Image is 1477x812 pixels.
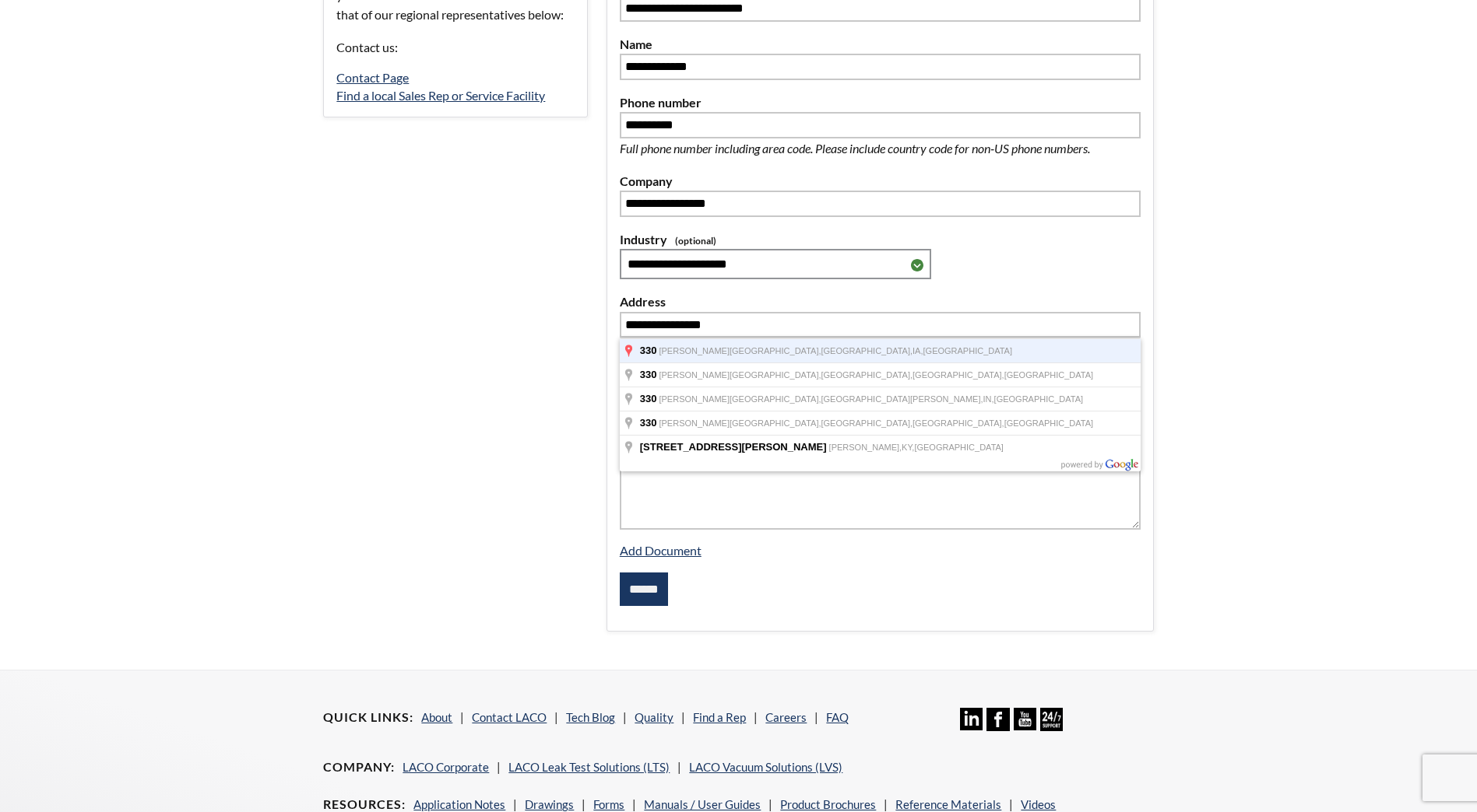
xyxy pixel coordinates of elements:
a: Product Brochures [780,797,876,811]
span: [PERSON_NAME][GEOGRAPHIC_DATA], [659,346,821,355]
a: LACO Leak Test Solutions (LTS) [508,760,670,774]
a: Find a local Sales Rep or Service Facility [336,88,545,103]
p: Contact us: [336,37,574,58]
span: [GEOGRAPHIC_DATA] [1004,370,1094,380]
h4: Company [323,759,395,775]
a: 24/7 Support [1040,719,1063,733]
a: Tech Blog [566,710,615,724]
label: Company [620,171,1141,191]
span: [GEOGRAPHIC_DATA] [923,346,1013,355]
a: Quality [635,710,673,724]
span: [GEOGRAPHIC_DATA], [821,370,913,380]
a: Contact Page [336,70,409,85]
span: [PERSON_NAME][GEOGRAPHIC_DATA], [659,370,821,380]
span: [PERSON_NAME], [829,443,902,452]
span: [PERSON_NAME][GEOGRAPHIC_DATA], [659,418,821,428]
a: Application Notes [413,797,505,811]
img: 24/7 Support Icon [1040,708,1063,730]
span: [STREET_ADDRESS][PERSON_NAME] [640,441,827,453]
span: IA, [913,346,923,355]
span: [GEOGRAPHIC_DATA] [994,394,1084,404]
p: Full phone number including area code. Please include country code for non-US phone numbers. [620,138,1141,159]
span: [GEOGRAPHIC_DATA][PERSON_NAME], [821,394,983,404]
h4: Quick Links [323,709,413,726]
span: IN, [983,394,994,404]
a: LACO Vacuum Solutions (LVS) [689,760,842,774]
a: Careers [765,710,807,724]
label: Name [620,34,1141,54]
span: [GEOGRAPHIC_DATA], [913,418,1004,428]
a: Drawings [525,797,574,811]
span: [GEOGRAPHIC_DATA] [1004,418,1094,428]
span: [PERSON_NAME][GEOGRAPHIC_DATA], [659,394,821,404]
a: LACO Corporate [403,760,489,774]
a: Add Document [620,543,702,558]
span: 330 [640,369,657,380]
span: 330 [640,393,657,404]
span: [GEOGRAPHIC_DATA], [821,418,913,428]
a: FAQ [826,710,849,724]
a: Manuals / User Guides [644,797,761,811]
span: [GEOGRAPHIC_DATA] [914,443,1004,452]
span: 330 [640,345,657,356]
span: [GEOGRAPHIC_DATA], [913,370,1004,380]
label: Phone number [620,93,1141,113]
a: Forms [593,797,624,811]
label: Address [620,292,1141,312]
span: [GEOGRAPHIC_DATA], [821,346,913,355]
a: About [421,710,452,724]
label: Industry [620,229,1141,250]
a: Find a Rep [693,710,746,724]
a: Contact LACO [472,710,547,724]
span: KY, [902,443,914,452]
span: 330 [640,417,657,429]
a: Videos [1021,797,1056,811]
a: Reference Materials [895,797,1001,811]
